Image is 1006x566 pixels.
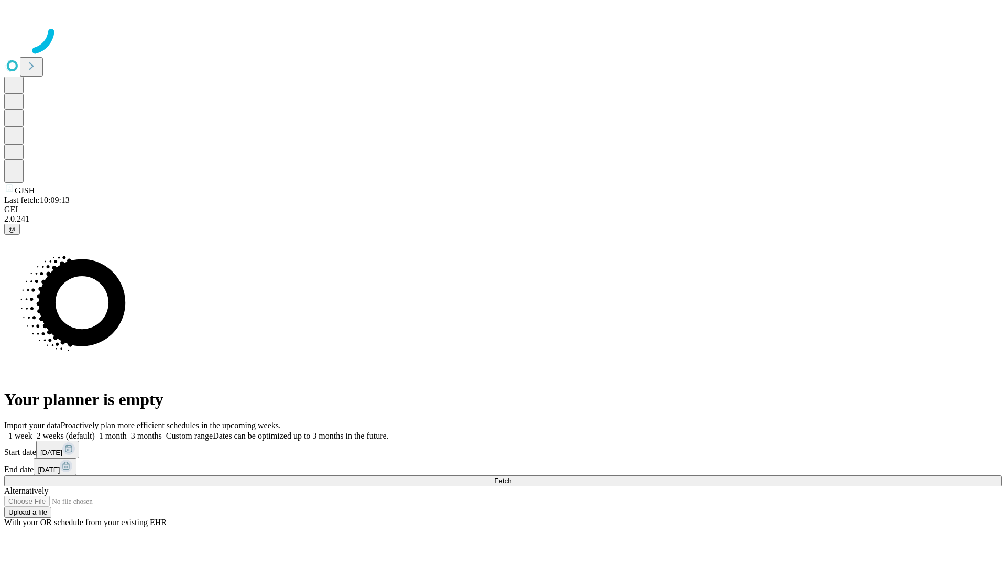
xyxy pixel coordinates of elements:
[4,224,20,235] button: @
[38,466,60,474] span: [DATE]
[494,477,511,485] span: Fetch
[4,518,167,527] span: With your OR schedule from your existing EHR
[37,431,95,440] span: 2 weeks (default)
[4,507,51,518] button: Upload a file
[4,195,70,204] span: Last fetch: 10:09:13
[4,475,1002,486] button: Fetch
[4,390,1002,409] h1: Your planner is empty
[4,214,1002,224] div: 2.0.241
[8,431,32,440] span: 1 week
[36,441,79,458] button: [DATE]
[15,186,35,195] span: GJSH
[166,431,213,440] span: Custom range
[4,421,61,430] span: Import your data
[40,449,62,456] span: [DATE]
[4,441,1002,458] div: Start date
[99,431,127,440] span: 1 month
[4,205,1002,214] div: GEI
[4,458,1002,475] div: End date
[131,431,162,440] span: 3 months
[213,431,388,440] span: Dates can be optimized up to 3 months in the future.
[61,421,281,430] span: Proactively plan more efficient schedules in the upcoming weeks.
[8,225,16,233] span: @
[4,486,48,495] span: Alternatively
[34,458,76,475] button: [DATE]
